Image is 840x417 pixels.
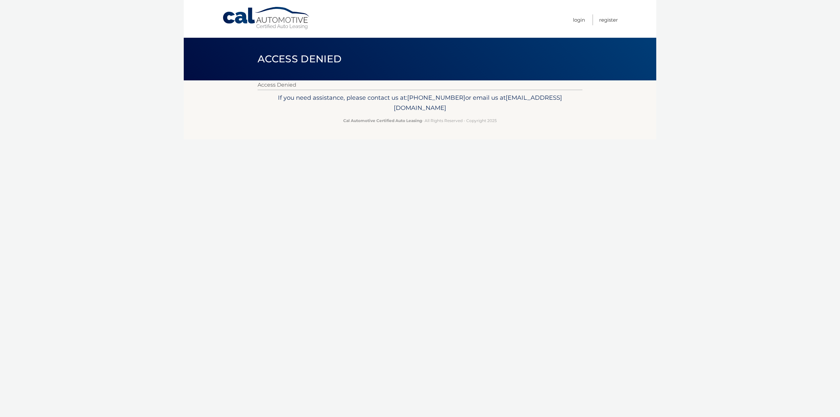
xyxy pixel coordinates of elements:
[258,53,342,65] span: Access Denied
[343,118,422,123] strong: Cal Automotive Certified Auto Leasing
[222,7,311,30] a: Cal Automotive
[599,14,618,25] a: Register
[262,117,578,124] p: - All Rights Reserved - Copyright 2025
[262,93,578,114] p: If you need assistance, please contact us at: or email us at
[407,94,465,101] span: [PHONE_NUMBER]
[573,14,585,25] a: Login
[258,80,582,90] p: Access Denied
